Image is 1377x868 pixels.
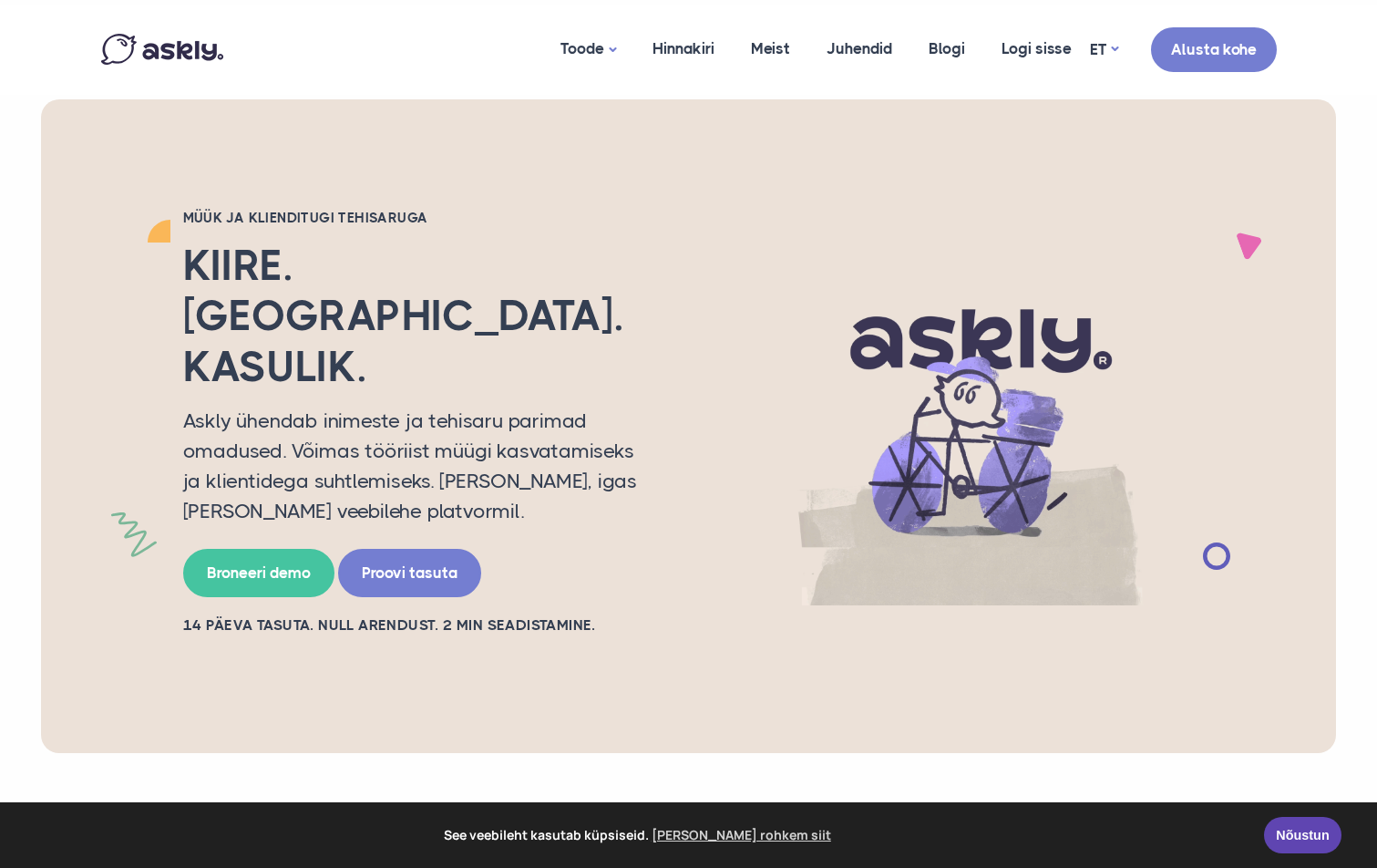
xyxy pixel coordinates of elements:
[542,5,634,95] a: Toode
[183,406,657,526] p: Askly ühendab inimeste ja tehisaru parimad omadused. Võimas tööriist müügi kasvatamiseks ja klien...
[338,549,481,597] a: Proovi tasuta
[183,209,657,227] h2: Müük ja klienditugi tehisaruga
[684,247,1259,606] img: AI multilingual chat
[183,615,657,635] h2: 14 PÄEVA TASUTA. NULL ARENDUST. 2 MIN SEADISTAMINE.
[26,821,1251,849] span: See veebileht kasutab küpsiseid.
[634,5,733,93] a: Hinnakiri
[808,5,910,93] a: Juhendid
[101,34,223,65] img: Askly
[983,5,1090,93] a: Logi sisse
[733,5,808,93] a: Meist
[649,821,834,849] a: learn more about cookies
[183,241,657,392] h2: Kiire. [GEOGRAPHIC_DATA]. Kasulik.
[910,5,983,93] a: Blogi
[183,549,334,597] a: Broneeri demo
[1264,817,1341,853] a: Nõustun
[1090,36,1118,63] a: ET
[1151,27,1277,72] a: Alusta kohe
